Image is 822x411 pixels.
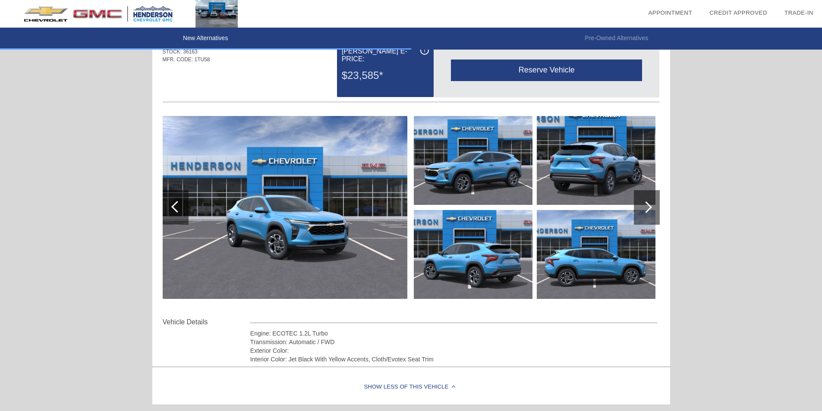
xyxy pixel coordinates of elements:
img: 2.jpg [414,116,532,205]
span: 1TU58 [195,56,210,63]
div: Reserve Vehicle [451,60,642,81]
div: $23,585* [342,64,429,87]
div: Interior Color: Jet Black With Yellow Accents, Cloth/Evotex Seat Trim [250,355,658,364]
img: 3.jpg [414,210,532,299]
img: 4.jpg [537,116,655,205]
div: Transmission: Automatic / FWD [250,338,658,346]
a: Credit Approved [709,9,767,16]
a: Appointment [648,9,692,16]
div: Quoted on [DATE] 9:21:24 PM [163,76,660,90]
img: 5.jpg [537,210,655,299]
a: Trade-In [784,9,813,16]
img: 1.jpg [163,116,407,299]
span: MFR. CODE: [163,56,193,63]
div: Vehicle Details [163,317,250,327]
div: Show Less of this Vehicle [152,370,670,405]
div: Exterior Color: [250,346,658,355]
div: Engine: ECOTEC 1.2L Turbo [250,329,658,338]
